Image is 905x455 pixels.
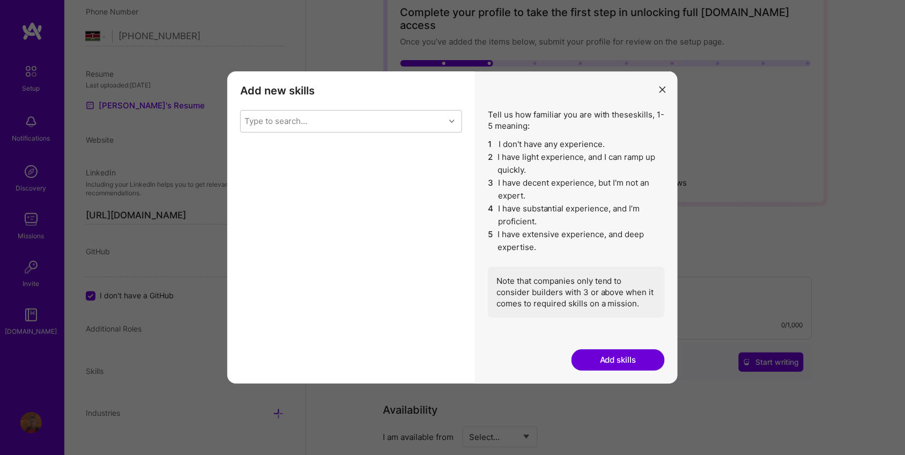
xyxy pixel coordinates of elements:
li: I don't have any experience. [488,138,665,151]
div: Type to search... [245,116,308,127]
button: Add skills [572,349,665,371]
i: icon Close [659,86,666,93]
li: I have decent experience, but I'm not an expert. [488,177,665,202]
span: 2 [488,151,494,177]
span: 5 [488,228,494,254]
i: icon Chevron [449,119,455,124]
h3: Add new skills [240,84,462,97]
span: 4 [488,202,494,228]
div: modal [227,71,678,384]
span: 3 [488,177,494,202]
li: I have extensive experience, and deep expertise. [488,228,665,254]
span: 1 [488,138,494,151]
li: I have light experience, and I can ramp up quickly. [488,151,665,177]
li: I have substantial experience, and I’m proficient. [488,202,665,228]
div: Tell us how familiar you are with these skills , 1-5 meaning: [488,109,665,318]
div: Note that companies only tend to consider builders with 3 or above when it comes to required skil... [488,267,665,318]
